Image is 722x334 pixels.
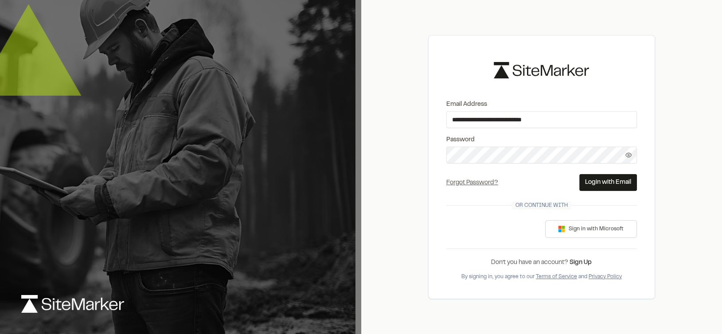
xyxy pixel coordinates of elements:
[589,273,622,281] button: Privacy Policy
[446,273,637,281] div: By signing in, you agree to our and
[579,174,637,191] button: Login with Email
[446,258,637,268] div: Don’t you have an account?
[446,180,498,186] a: Forgot Password?
[545,220,637,238] button: Sign in with Microsoft
[512,202,571,210] span: Or continue with
[536,273,577,281] button: Terms of Service
[494,62,589,78] img: logo-black-rebrand.svg
[442,219,532,239] iframe: Sign in with Google Button
[446,100,637,109] label: Email Address
[570,260,592,265] a: Sign Up
[446,135,637,145] label: Password
[21,295,124,313] img: logo-white-rebrand.svg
